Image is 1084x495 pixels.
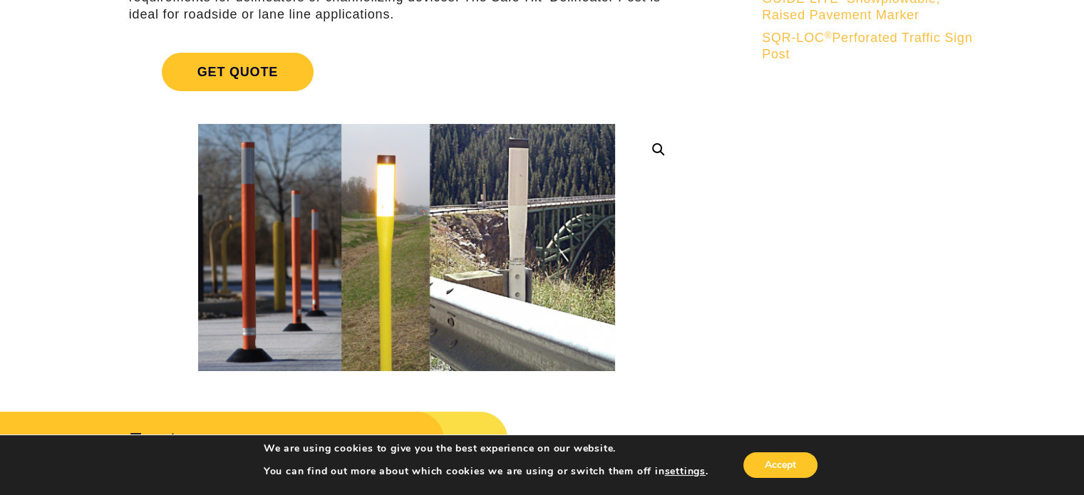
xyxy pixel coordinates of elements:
[762,30,983,63] a: SQR-LOC®Perforated Traffic Sign Post
[264,465,708,478] p: You can find out more about which cookies we are using or switch them off in .
[762,31,973,61] span: SQR-LOC Perforated Traffic Sign Post
[825,30,832,41] sup: ®
[264,442,708,455] p: We are using cookies to give you the best experience on our website.
[129,36,684,108] a: Get Quote
[162,53,314,91] span: Get Quote
[743,452,817,478] button: Accept
[664,465,705,478] button: settings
